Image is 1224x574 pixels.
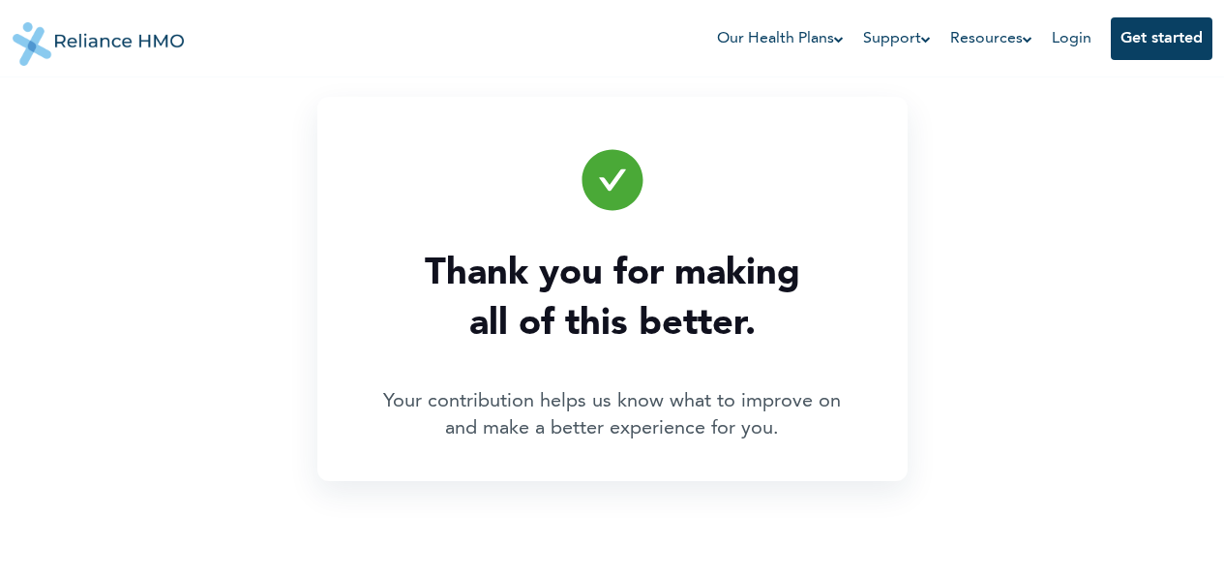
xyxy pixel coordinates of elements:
img: success icon [578,145,647,215]
a: Support [863,27,931,50]
p: Your contribution helps us know what to improve on and make a better experience for you. [371,388,854,442]
button: Get started [1111,17,1212,60]
a: Our Health Plans [717,27,844,50]
a: Login [1052,31,1091,46]
a: Resources [950,27,1032,50]
span: Thank you for making [425,239,800,309]
span: all of this better. [425,289,800,359]
img: Reliance HMO's Logo [13,8,185,66]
